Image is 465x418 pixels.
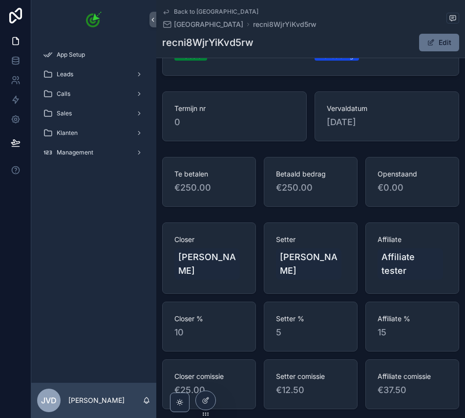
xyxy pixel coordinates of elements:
span: Termijn nr [174,104,295,113]
span: €12.50 [276,383,345,397]
span: Closer comissie [174,372,244,381]
span: [DATE] [327,115,447,129]
a: Leads [37,66,150,83]
span: €25.00 [174,383,244,397]
a: App Setup [37,46,150,64]
span: 15 [378,326,447,339]
span: App Setup [57,51,85,59]
a: Management [37,144,150,161]
span: Management [57,149,93,156]
a: Affiliate tester [378,248,443,280]
a: Sales [37,105,150,122]
span: [PERSON_NAME] [178,250,236,278]
img: App logo [86,12,102,27]
a: Back to [GEOGRAPHIC_DATA] [162,8,258,16]
a: Calls [37,85,150,103]
span: Openstaand [378,169,447,179]
a: [PERSON_NAME] [276,248,341,280]
div: scrollable content [31,39,156,174]
span: Closer % [174,314,244,324]
p: [PERSON_NAME] [68,396,125,405]
span: Setter [276,235,345,244]
span: Betaald bedrag [276,169,345,179]
span: Affiliate [378,235,447,244]
span: jvd [41,395,57,406]
a: [GEOGRAPHIC_DATA] [162,20,243,29]
span: Setter comissie [276,372,345,381]
span: Klanten [57,129,78,137]
span: 0 [174,115,295,129]
span: Affiliate tester [381,250,439,278]
span: Affiliate comissie [378,372,447,381]
span: 5 [276,326,345,339]
button: Edit [419,34,459,51]
span: €37.50 [378,383,447,397]
span: Closer [174,235,244,244]
span: Sales [57,110,72,117]
a: [PERSON_NAME] [174,248,240,280]
span: Affiliate % [378,314,447,324]
span: [GEOGRAPHIC_DATA] [174,20,243,29]
a: Klanten [37,124,150,142]
span: Setter % [276,314,345,324]
span: €250.00 [276,181,345,195]
span: €0.00 [378,181,447,195]
span: Vervaldatum [327,104,447,113]
span: 10 [174,326,244,339]
span: Back to [GEOGRAPHIC_DATA] [174,8,258,16]
span: €250.00 [174,181,244,195]
span: Leads [57,70,73,78]
h1: recni8WjrYiKvd5rw [162,36,254,49]
span: Te betalen [174,169,244,179]
span: [PERSON_NAME] [280,250,338,278]
span: Calls [57,90,70,98]
a: recni8WjrYiKvd5rw [253,20,317,29]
